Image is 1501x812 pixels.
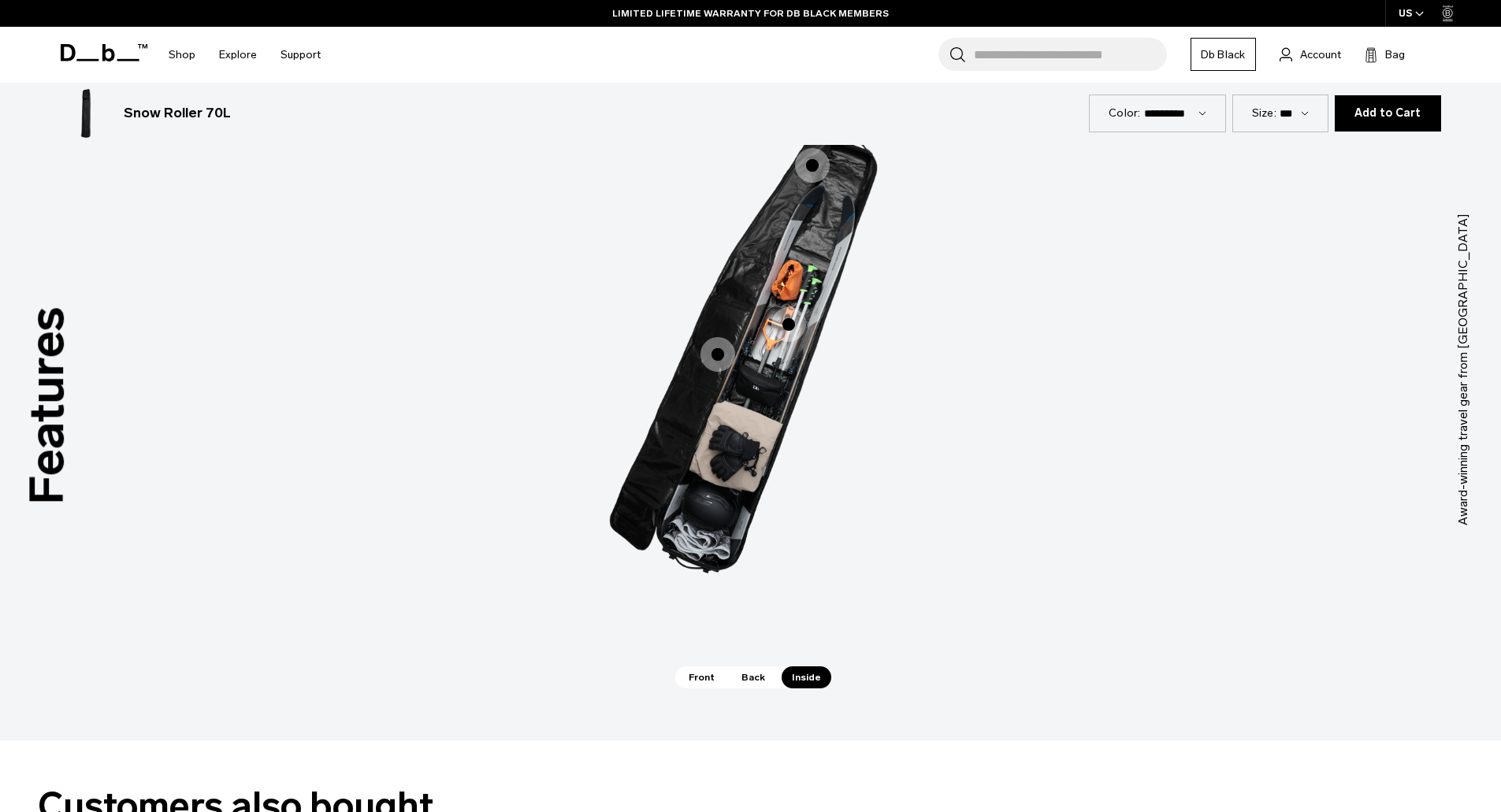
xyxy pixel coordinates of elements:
[1300,46,1341,63] span: Account
[678,666,725,688] span: Front
[219,27,257,83] a: Explore
[1335,95,1441,132] button: Add to Cart
[281,27,321,83] a: Support
[11,307,84,505] h3: Features
[1354,107,1421,120] span: Add to Cart
[169,27,195,83] a: Shop
[1365,45,1405,64] button: Bag
[1191,38,1256,71] a: Db Black
[1252,105,1276,121] label: Size:
[782,666,831,688] span: Inside
[1280,45,1341,64] a: Account
[731,666,775,688] span: Back
[1109,105,1141,121] label: Color:
[124,103,231,124] h3: Snow Roller 70L
[612,6,889,20] a: LIMITED LIFETIME WARRANTY FOR DB BLACK MEMBERS
[515,50,987,666] div: 3 / 3
[61,88,111,139] img: Snow Roller 70L Black Out
[157,27,333,83] nav: Main Navigation
[1385,46,1405,63] span: Bag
